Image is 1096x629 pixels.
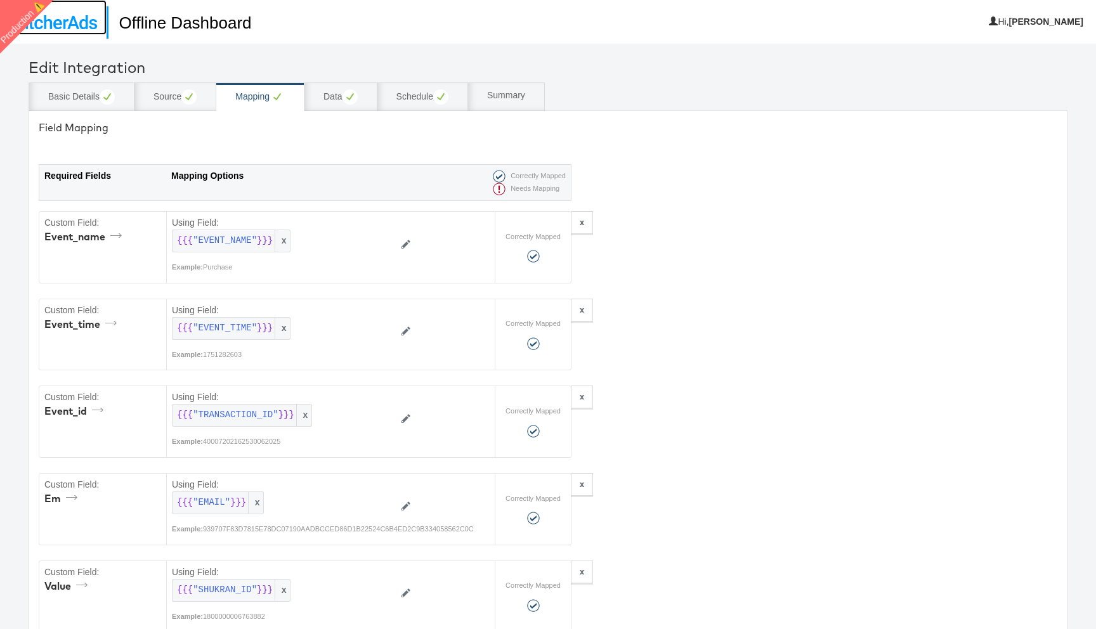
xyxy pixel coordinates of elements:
div: Source [153,89,197,105]
div: 1751282603 [203,350,394,360]
strong: x [580,478,584,490]
span: }}} [278,409,294,422]
span: }}} [257,322,273,335]
label: Custom Field: [44,566,161,579]
label: Correctly Mapped [506,581,561,591]
strong: x [580,391,584,402]
span: x [275,230,290,252]
label: Correctly Mapped [506,494,561,504]
span: {{{ [177,322,193,335]
span: x [296,405,311,426]
button: x [571,299,593,321]
span: x [275,580,290,601]
span: "EVENT_NAME" [193,235,257,247]
div: Example: [172,350,203,360]
div: Summary [487,89,525,102]
span: x [248,492,263,514]
div: Data [323,89,358,105]
h1: Offline Dashboard [107,6,251,39]
div: Needs Mapping [488,183,566,195]
label: Using Field: [172,566,394,579]
div: Basic Details [48,89,115,105]
span: "SHUKRAN_ID" [193,584,257,597]
label: Using Field: [172,217,394,230]
span: {{{ [177,584,193,597]
div: Purchase [203,263,394,273]
strong: Required Fields [44,171,111,181]
div: em [44,491,82,506]
button: x [571,386,593,408]
button: x [571,473,593,496]
label: Custom Field: [44,304,161,317]
div: event_name [44,230,126,244]
label: Custom Field: [44,217,161,230]
div: Example: [172,524,203,535]
label: Custom Field: [44,391,161,404]
span: }}} [257,584,273,597]
label: Using Field: [172,479,394,491]
button: x [571,561,593,583]
label: Using Field: [172,304,394,317]
label: Using Field: [172,391,394,404]
span: {{{ [177,496,193,509]
label: Correctly Mapped [506,406,561,417]
div: Example: [172,437,203,447]
div: event_time [44,317,121,332]
div: value [44,579,92,593]
button: x [571,211,593,234]
span: "EMAIL" [193,496,230,509]
strong: x [580,566,584,577]
span: {{{ [177,409,193,422]
span: "TRANSACTION_ID" [193,409,278,422]
div: Edit Integration [29,56,1067,78]
span: }}} [230,496,246,509]
div: event_id [44,404,108,418]
span: "EVENT_TIME" [193,322,257,335]
label: Correctly Mapped [506,232,561,242]
div: 1800000006763882 [203,612,394,622]
b: [PERSON_NAME] [1009,16,1083,27]
span: x [275,318,290,339]
span: {{{ [177,235,193,247]
span: }}} [257,235,273,247]
strong: x [580,216,584,228]
div: Example: [172,612,203,622]
img: StitcherAds [10,15,97,29]
div: Mapping [235,89,285,105]
div: Schedule [396,89,448,105]
div: Correctly Mapped [488,170,566,183]
div: Example: [172,263,203,273]
strong: x [580,304,584,315]
label: Correctly Mapped [506,319,561,329]
strong: Mapping Options [171,171,244,181]
div: 40007202162530062025 [203,437,394,447]
div: 939707F83D7815E78DC07190AADBCCED86D1B22524C6B4ED2C9B334058562C0C [203,524,474,535]
div: Field Mapping [39,120,1057,135]
label: Custom Field: [44,479,161,491]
